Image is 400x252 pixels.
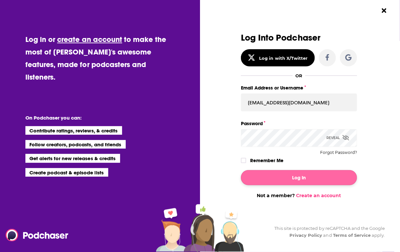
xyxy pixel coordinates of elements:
[57,35,122,44] a: create an account
[378,4,390,17] button: Close Button
[289,233,322,238] a: Privacy Policy
[25,140,126,149] li: Follow creators, podcasts, and friends
[241,33,357,43] h3: Log Into Podchaser
[241,93,357,111] input: Email Address or Username
[6,229,69,241] img: Podchaser - Follow, Share and Rate Podcasts
[241,193,357,198] div: Not a member?
[241,84,357,92] label: Email Address or Username
[25,115,157,121] li: On Podchaser you can:
[250,156,284,165] label: Remember Me
[241,170,357,185] button: Log In
[25,168,108,177] li: Create podcast & episode lists
[333,233,371,238] a: Terms of Service
[241,119,357,128] label: Password
[295,73,302,78] div: OR
[241,49,315,66] button: Log in with X/Twitter
[320,150,357,155] button: Forgot Password?
[269,225,385,239] div: This site is protected by reCAPTCHA and the Google and apply.
[25,154,120,162] li: Get alerts for new releases & credits
[6,229,64,241] a: Podchaser - Follow, Share and Rate Podcasts
[326,129,349,147] div: Reveal
[296,193,341,198] a: Create an account
[259,55,308,61] div: Log in with X/Twitter
[25,126,122,135] li: Contribute ratings, reviews, & credits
